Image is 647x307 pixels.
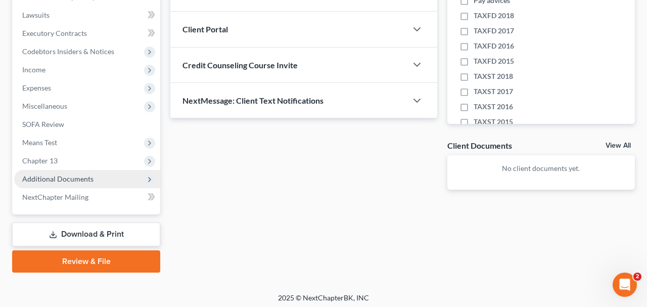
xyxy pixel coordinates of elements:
[22,138,57,147] span: Means Test
[22,193,88,201] span: NextChapter Mailing
[474,117,513,127] span: TAXST 2015
[182,96,323,105] span: NextMessage: Client Text Notifications
[474,11,514,21] span: TAXFD 2018
[22,156,58,165] span: Chapter 13
[182,24,228,34] span: Client Portal
[22,29,87,37] span: Executory Contracts
[22,11,50,19] span: Lawsuits
[12,250,160,273] a: Review & File
[182,60,298,70] span: Credit Counseling Course Invite
[14,115,160,134] a: SOFA Review
[474,41,514,51] span: TAXFD 2016
[14,6,160,24] a: Lawsuits
[474,102,513,112] span: TAXST 2016
[12,223,160,246] a: Download & Print
[22,83,51,92] span: Expenses
[22,65,45,74] span: Income
[22,120,64,128] span: SOFA Review
[22,102,67,110] span: Miscellaneous
[14,188,160,206] a: NextChapter Mailing
[474,86,513,97] span: TAXST 2017
[22,47,114,56] span: Codebtors Insiders & Notices
[474,56,514,66] span: TAXFD 2015
[455,163,627,173] p: No client documents yet.
[606,142,631,149] a: View All
[474,71,513,81] span: TAXST 2018
[613,273,637,297] iframe: Intercom live chat
[14,24,160,42] a: Executory Contracts
[22,174,94,183] span: Additional Documents
[633,273,641,281] span: 2
[474,26,514,36] span: TAXFD 2017
[447,140,512,151] div: Client Documents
